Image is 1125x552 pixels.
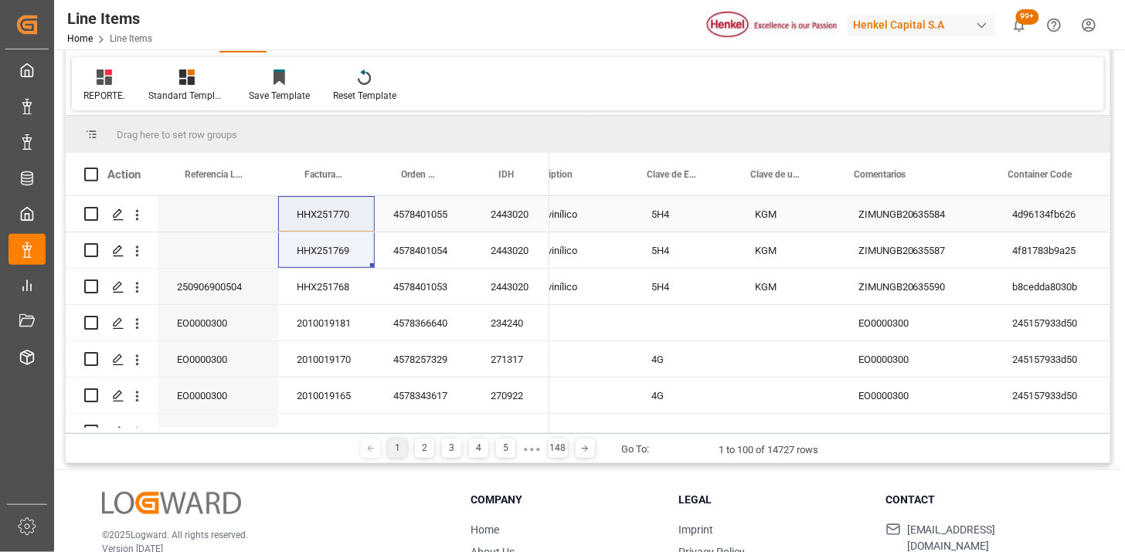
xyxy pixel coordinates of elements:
span: IDH [498,169,514,180]
span: Comentarios [854,169,906,180]
div: 4d96134fb626 [994,196,1110,232]
div: Alcohol polivinílico [478,232,633,268]
img: Henkel%20logo.jpg_1689854090.jpg [707,12,837,39]
div: Press SPACE to select this row. [66,414,549,450]
div: 4578215015 [375,414,472,449]
span: 99+ [1016,9,1039,25]
div: 250906900504 [158,269,278,304]
div: 1 to 100 of 14727 rows [719,442,819,458]
div: Press SPACE to select this row. [66,378,549,414]
div: 1 [388,439,407,458]
button: Help Center [1037,8,1072,42]
div: ZIMUNGB20635587 [840,232,994,268]
img: Logward Logo [102,492,241,514]
div: 4578401053 [375,269,472,304]
span: Drag here to set row groups [117,129,237,141]
div: 4G [633,341,736,377]
a: Home [67,33,93,44]
div: HHX251768 [278,269,375,304]
div: EO0000300 [158,378,278,413]
div: 5H4 [633,269,736,304]
div: 4578366640 [375,305,472,340]
div: Line Items [67,7,152,30]
div: Henkel Capital S.A [848,14,996,36]
div: HHX251769 [278,232,375,268]
div: 2443020 [472,196,549,232]
div: 2010019170 [278,341,375,377]
div: 245157933d50 [994,378,1110,413]
span: Container Code [1008,169,1072,180]
a: Home [471,523,500,536]
div: REPORTE. [83,89,125,103]
div: Standard Templates [148,89,226,103]
div: KGM [755,233,821,269]
div: 5H4 [633,232,736,268]
div: Press SPACE to select this row. [66,232,549,269]
div: b8cedda8030b [994,269,1110,304]
div: 2010019165 [278,378,375,413]
div: Press SPACE to select this row. [66,305,549,341]
div: ZIMUNGB20635590 [840,269,994,304]
div: Press SPACE to select this row. [66,269,549,305]
span: Factura Comercial [304,169,342,180]
span: Clave de unidad [750,169,803,180]
div: 270922 [472,378,549,413]
h3: Contact [886,492,1074,508]
button: Henkel Capital S.A [848,10,1002,39]
div: EO0000300 [840,378,994,413]
span: Orden de Compra [401,169,440,180]
div: Go To: [622,442,650,457]
div: 4f81783b9a25 [994,232,1110,268]
a: Imprint [678,523,713,536]
div: 245157933d50 [994,414,1110,449]
div: 4578401054 [375,232,472,268]
div: 2 [415,439,434,458]
div: ● ● ● [523,443,540,455]
div: KGM [755,269,821,305]
div: Press SPACE to select this row. [66,196,549,232]
div: 234240 [472,305,549,340]
div: 245157933d50 [994,341,1110,377]
div: 4G [633,414,736,449]
p: © 2025 Logward. All rights reserved. [102,528,433,542]
div: KGM [755,197,821,232]
div: 4578401055 [375,196,472,232]
div: Press SPACE to select this row. [66,341,549,378]
span: Referencia Leschaco (impo) [185,169,246,180]
div: 245157933d50 [994,305,1110,340]
div: 2010019181 [278,305,375,340]
div: 271317 [472,341,549,377]
button: show 100 new notifications [1002,8,1037,42]
div: 2010019167 [278,414,375,449]
div: Alcohol polivinílico [478,196,633,232]
div: EO0000300 [840,414,994,449]
div: Action [107,168,141,181]
div: 4578257329 [375,341,472,377]
div: 270916 [472,414,549,449]
div: 4G [633,378,736,413]
div: 148 [549,439,568,458]
div: EO0000300 [158,341,278,377]
div: 2443020 [472,269,549,304]
div: 5H4 [633,196,736,232]
div: 5 [496,439,515,458]
div: EO0000300 [840,305,994,340]
h3: Company [471,492,659,508]
div: EO0000300 [840,341,994,377]
div: 4 [469,439,488,458]
div: Alcohol polivinílico [478,269,633,304]
span: Clave de Embalaje [647,169,699,180]
div: Reset Template [333,89,396,103]
h3: Legal [678,492,866,508]
div: 3 [442,439,461,458]
div: HHX251770 [278,196,375,232]
div: EO0000300 [158,305,278,340]
div: EO0000300 [158,414,278,449]
div: 4578343617 [375,378,472,413]
div: 2443020 [472,232,549,268]
div: Save Template [249,89,310,103]
div: ZIMUNGB20635584 [840,196,994,232]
